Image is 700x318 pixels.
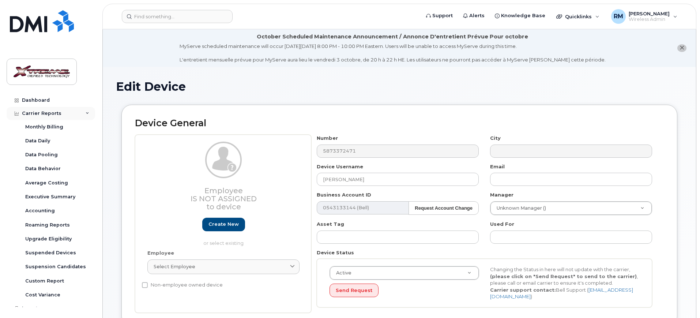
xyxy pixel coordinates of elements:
label: Non-employee owned device [142,281,223,289]
span: Is not assigned [191,194,257,203]
span: Select employee [154,263,195,270]
div: October Scheduled Maintenance Announcement / Annonce D'entretient Prévue Pour octobre [257,33,528,41]
span: Unknown Manager () [492,205,546,212]
label: Device Username [317,163,363,170]
a: Active [330,266,479,280]
input: Non-employee owned device [142,282,148,288]
h1: Edit Device [116,80,683,93]
label: Email [490,163,505,170]
label: Number [317,135,338,142]
strong: Request Account Change [415,205,473,211]
span: Active [332,270,351,276]
button: close notification [677,44,686,52]
label: City [490,135,501,142]
strong: Carrier support contact: [490,287,556,293]
a: Select employee [147,259,300,274]
label: Business Account ID [317,191,371,198]
label: Employee [147,250,174,257]
div: Changing the Status in here will not update with the carrier, , please call or email carrier to e... [485,266,645,300]
label: Used For [490,221,514,228]
strong: (please click on "Send Request" to send to the carrier) [490,273,637,279]
iframe: Messenger Launcher [668,286,695,313]
a: [EMAIL_ADDRESS][DOMAIN_NAME] [490,287,633,300]
button: Send Request [330,284,379,297]
label: Asset Tag [317,221,344,228]
a: Create new [202,218,245,231]
label: Device Status [317,249,354,256]
div: MyServe scheduled maintenance will occur [DATE][DATE] 8:00 PM - 10:00 PM Eastern. Users will be u... [180,43,606,63]
label: Manager [490,191,513,198]
h3: Employee [147,187,300,211]
button: Request Account Change [409,201,479,215]
a: Unknown Manager () [490,202,652,215]
h2: Device General [135,118,664,128]
span: to device [206,202,241,211]
p: or select existing [147,240,300,247]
